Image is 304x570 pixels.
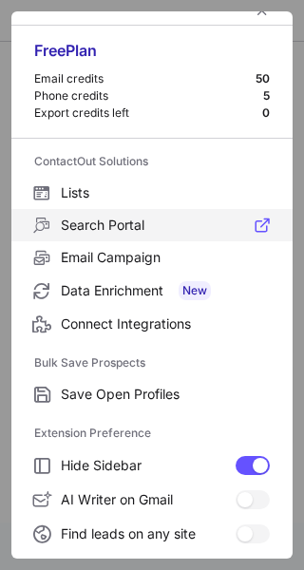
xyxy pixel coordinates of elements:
label: Hide Sidebar [11,448,293,483]
span: Search Portal [61,217,270,234]
span: Hide Sidebar [61,457,236,474]
label: Lists [11,177,293,209]
div: Email credits [34,71,256,86]
label: Find leads on any site [11,517,293,551]
span: Find leads on any site [61,525,236,542]
label: Connect Integrations [11,308,293,340]
label: ContactOut Solutions [34,146,270,177]
span: AI Writer on Gmail [61,491,236,508]
label: Search Portal [11,209,293,241]
div: 5 [263,88,270,104]
label: Data Enrichment New [11,274,293,308]
label: Extension Preference [34,418,270,448]
div: Phone credits [34,88,263,104]
span: New [179,281,211,300]
label: Save Open Profiles [11,378,293,410]
div: Free Plan [34,41,270,71]
label: Bulk Save Prospects [34,348,270,378]
div: Export credits left [34,105,262,121]
span: Email Campaign [61,249,270,266]
span: Connect Integrations [61,315,270,332]
span: Save Open Profiles [61,386,270,403]
div: 50 [256,71,270,86]
span: Lists [61,184,270,201]
span: Data Enrichment [61,281,270,300]
label: Email Campaign [11,241,293,274]
div: 0 [262,105,270,121]
label: AI Writer on Gmail [11,483,293,517]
